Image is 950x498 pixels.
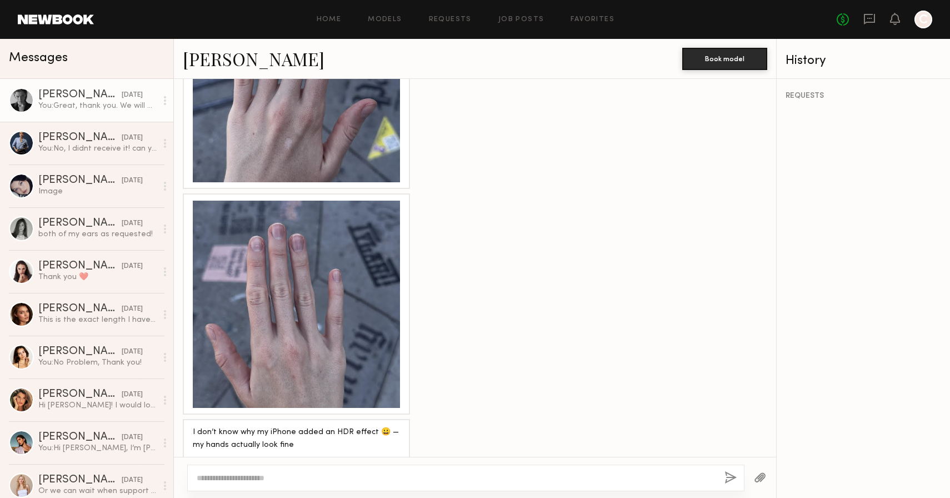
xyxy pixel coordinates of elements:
[682,53,767,63] a: Book model
[122,218,143,229] div: [DATE]
[38,475,122,486] div: [PERSON_NAME]
[122,176,143,186] div: [DATE]
[122,304,143,315] div: [DATE]
[38,175,122,186] div: [PERSON_NAME]
[38,261,122,272] div: [PERSON_NAME]
[38,132,122,143] div: [PERSON_NAME]
[38,443,157,454] div: You: Hi [PERSON_NAME], I’m [PERSON_NAME] — founder and creative director of Folles, a fine jewelr...
[38,186,157,197] div: Image
[786,92,941,100] div: REQUESTS
[9,52,68,64] span: Messages
[38,432,122,443] div: [PERSON_NAME]
[786,54,941,67] div: History
[122,475,143,486] div: [DATE]
[38,389,122,400] div: [PERSON_NAME]
[38,486,157,496] div: Or we can wait when support team responds Sorry
[38,218,122,229] div: [PERSON_NAME]
[183,47,324,71] a: [PERSON_NAME]
[38,101,157,111] div: You: Great, thank you. We will get back to you later [DATE] on a time and location for [DATE]. Do...
[122,347,143,357] div: [DATE]
[122,133,143,143] div: [DATE]
[38,303,122,315] div: [PERSON_NAME]
[122,261,143,272] div: [DATE]
[38,143,157,154] div: You: No, I didnt receive it! can you also confirm the length of your hair? Thank you.
[317,16,342,23] a: Home
[914,11,932,28] a: C
[38,357,157,368] div: You: No Problem, Thank you!
[682,48,767,70] button: Book model
[571,16,614,23] a: Favorites
[38,89,122,101] div: [PERSON_NAME]
[38,272,157,282] div: Thank you ❤️
[368,16,402,23] a: Models
[193,426,400,452] div: I don’t know why my iPhone added an HDR effect 😀 — my hands actually look fine
[38,315,157,325] div: This is the exact length I have right now.
[38,400,157,411] div: Hi [PERSON_NAME]! I would love that. The concept seems beautiful and creative. Could we lock in t...
[498,16,544,23] a: Job Posts
[38,346,122,357] div: [PERSON_NAME]
[122,90,143,101] div: [DATE]
[122,432,143,443] div: [DATE]
[38,229,157,240] div: both of my ears as requested!
[429,16,472,23] a: Requests
[122,390,143,400] div: [DATE]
